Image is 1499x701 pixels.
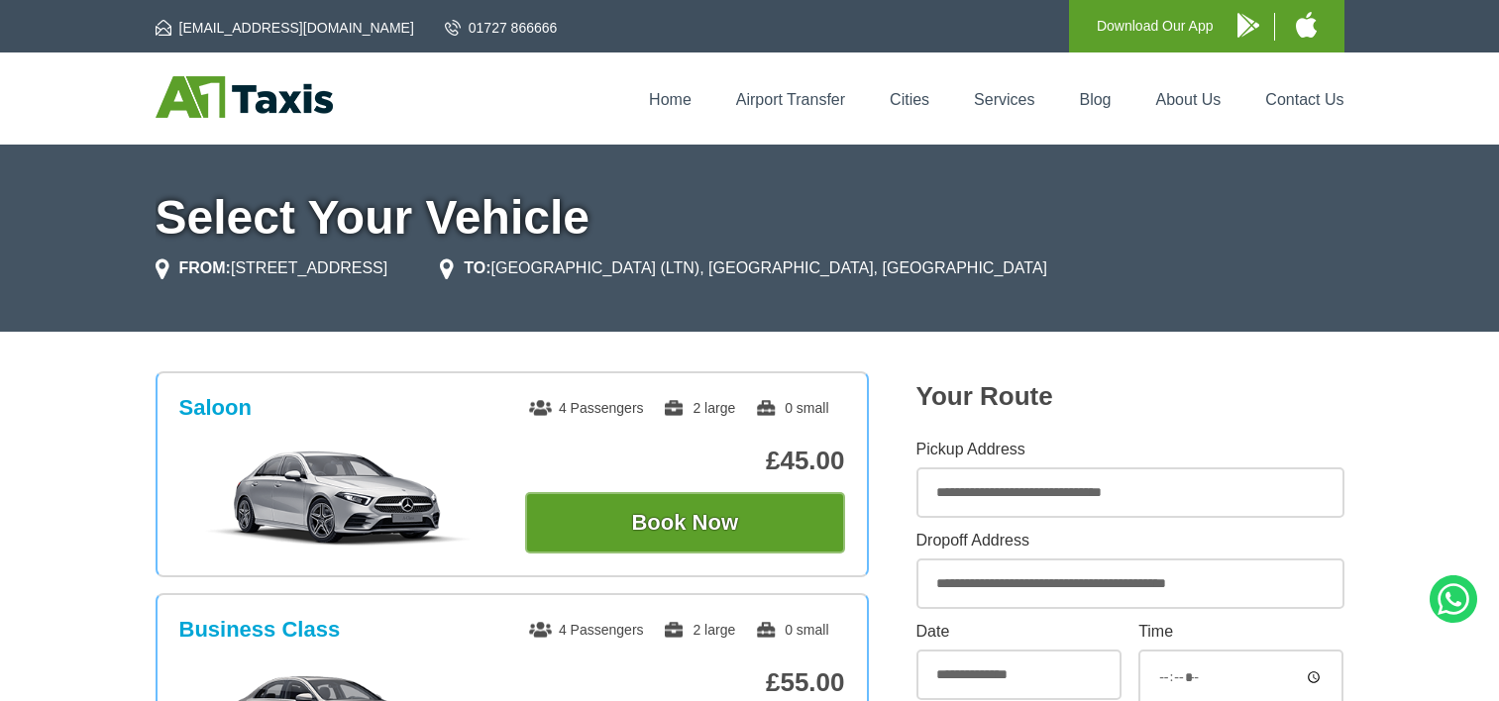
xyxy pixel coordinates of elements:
[525,667,845,698] p: £55.00
[525,492,845,553] button: Book Now
[525,446,845,476] p: £45.00
[663,622,735,638] span: 2 large
[649,91,692,108] a: Home
[464,259,490,276] strong: TO:
[156,256,388,280] li: [STREET_ADDRESS]
[1138,624,1343,640] label: Time
[916,381,1344,412] h2: Your Route
[916,442,1344,457] label: Pickup Address
[755,400,828,416] span: 0 small
[156,76,333,118] img: A1 Taxis St Albans LTD
[1079,91,1111,108] a: Blog
[440,256,1047,280] li: [GEOGRAPHIC_DATA] (LTN), [GEOGRAPHIC_DATA], [GEOGRAPHIC_DATA]
[1296,12,1317,38] img: A1 Taxis iPhone App
[1237,13,1259,38] img: A1 Taxis Android App
[916,533,1344,549] label: Dropoff Address
[755,622,828,638] span: 0 small
[189,449,487,548] img: Saloon
[529,400,644,416] span: 4 Passengers
[179,259,231,276] strong: FROM:
[974,91,1034,108] a: Services
[1097,14,1214,39] p: Download Our App
[179,395,252,421] h3: Saloon
[179,617,341,643] h3: Business Class
[156,18,414,38] a: [EMAIL_ADDRESS][DOMAIN_NAME]
[445,18,558,38] a: 01727 866666
[1265,91,1343,108] a: Contact Us
[663,400,735,416] span: 2 large
[156,194,1344,242] h1: Select Your Vehicle
[1228,657,1489,701] iframe: chat widget
[916,624,1122,640] label: Date
[1156,91,1222,108] a: About Us
[890,91,929,108] a: Cities
[736,91,845,108] a: Airport Transfer
[529,622,644,638] span: 4 Passengers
